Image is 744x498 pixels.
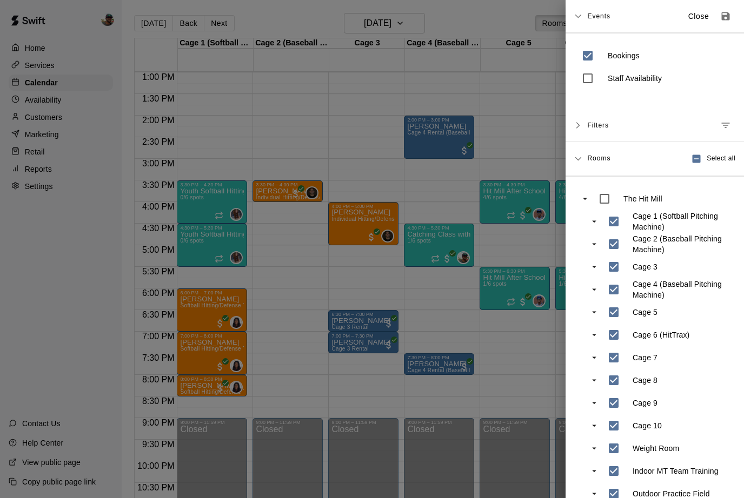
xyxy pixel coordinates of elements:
p: Cage 7 [633,352,657,363]
div: RoomsSelect all [566,142,744,176]
p: Bookings [608,50,640,61]
p: Cage 4 (Baseball Pitching Machine) [633,279,729,300]
span: Filters [587,116,609,135]
span: Events [587,6,610,26]
button: Manage filters [716,116,735,135]
span: Rooms [587,153,610,162]
p: Weight Room [633,443,679,454]
p: Cage 5 [633,307,657,318]
p: Cage 2 (Baseball Pitching Machine) [633,233,729,255]
p: Cage 6 (HitTrax) [633,329,689,340]
button: Save as default view [716,6,735,26]
p: Cage 1 (Softball Pitching Machine) [633,211,729,232]
p: Cage 10 [633,420,662,431]
p: Cage 9 [633,398,657,408]
p: Close [688,11,709,22]
button: Close sidebar [681,8,716,25]
p: Cage 8 [633,375,657,386]
p: Staff Availability [608,73,662,84]
p: Indoor MT Team Training [633,466,719,476]
p: Cage 3 [633,261,657,272]
p: The Hit Mill [623,193,662,204]
span: Select all [707,153,735,164]
div: FiltersManage filters [566,109,744,142]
